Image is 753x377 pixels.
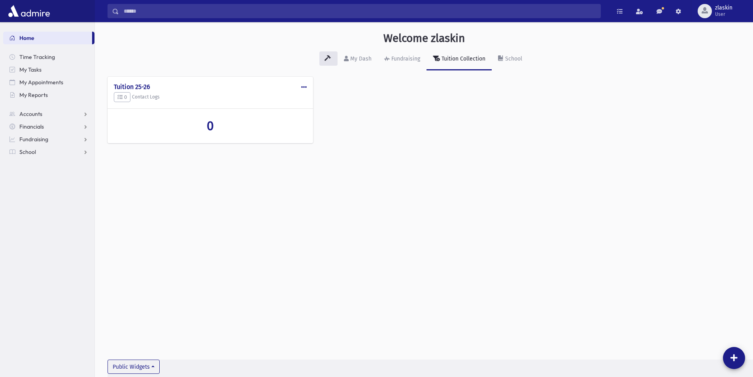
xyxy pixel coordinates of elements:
div: My Dash [349,55,372,62]
a: Fundraising [3,133,94,146]
span: My Reports [19,91,48,99]
span: 0 [207,118,214,133]
img: AdmirePro [6,3,52,19]
a: Time Tracking [3,51,94,63]
a: My Tasks [3,63,94,76]
span: Fundraising [19,136,48,143]
h4: Tuition 25-26 [114,83,307,91]
a: Tuition Collection [427,48,492,70]
a: Financials [3,120,94,133]
span: School [19,148,36,155]
span: zlaskin [715,5,732,11]
h5: Contact Logs [114,92,307,102]
button: Public Widgets [108,360,160,374]
div: School [504,55,522,62]
a: Fundraising [378,48,427,70]
div: Fundraising [390,55,420,62]
span: 0 [117,94,127,100]
div: Tuition Collection [440,55,485,62]
a: Accounts [3,108,94,120]
span: My Appointments [19,79,63,86]
a: School [492,48,528,70]
a: School [3,146,94,158]
span: User [715,11,732,17]
span: Home [19,34,34,42]
a: My Dash [338,48,378,70]
span: My Tasks [19,66,42,73]
a: My Appointments [3,76,94,89]
a: Home [3,32,92,44]
span: Time Tracking [19,53,55,61]
span: Financials [19,123,44,130]
input: Search [119,4,600,18]
span: Accounts [19,110,42,117]
h3: Welcome zlaskin [383,32,465,45]
a: 0 [114,118,307,133]
button: 0 [114,92,130,102]
a: My Reports [3,89,94,101]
